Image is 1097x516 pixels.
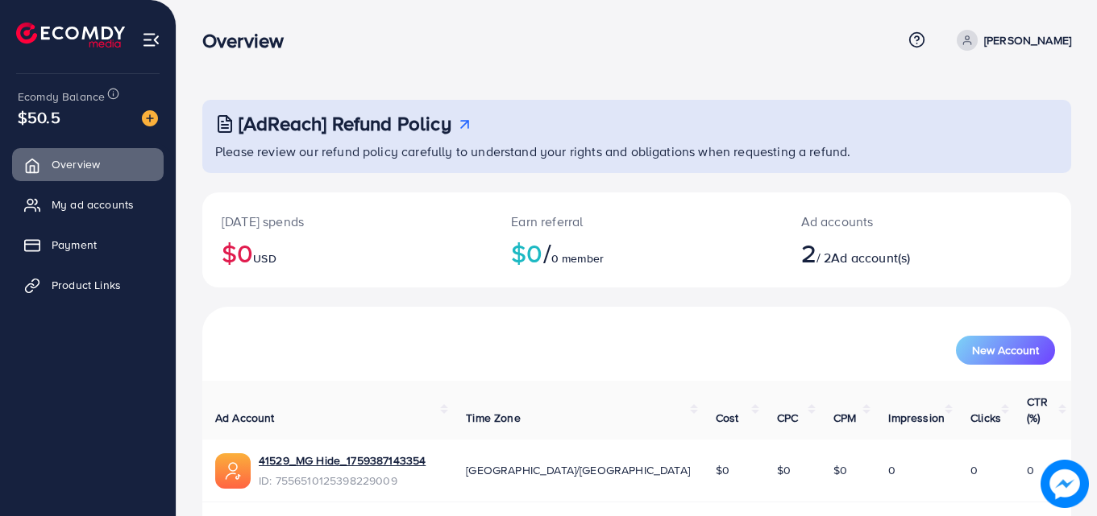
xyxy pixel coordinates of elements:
[543,234,551,271] span: /
[222,212,472,231] p: [DATE] spends
[716,410,739,426] span: Cost
[52,196,134,213] span: My ad accounts
[511,237,762,268] h2: $0
[52,156,100,172] span: Overview
[18,105,60,129] span: $50.5
[777,410,798,426] span: CPC
[984,31,1071,50] p: [PERSON_NAME]
[833,410,856,426] span: CPM
[466,462,690,478] span: [GEOGRAPHIC_DATA]/[GEOGRAPHIC_DATA]
[956,336,1055,365] button: New Account
[888,462,895,478] span: 0
[12,229,164,261] a: Payment
[215,142,1062,161] p: Please review our refund policy carefully to understand your rights and obligations when requesti...
[801,237,980,268] h2: / 2
[52,237,97,253] span: Payment
[970,410,1001,426] span: Clicks
[18,89,105,105] span: Ecomdy Balance
[801,212,980,231] p: Ad accounts
[970,462,978,478] span: 0
[259,452,426,469] a: 41529_MG Hide_1759387143354
[1027,394,1048,426] span: CTR (%)
[972,345,1039,356] span: New Account
[142,110,158,126] img: image
[52,277,121,293] span: Product Links
[259,473,426,489] span: ID: 7556510125398229009
[801,234,817,271] span: 2
[833,462,847,478] span: $0
[215,453,251,489] img: ic-ads-acc.e4c84228.svg
[831,249,910,266] span: Ad account(s)
[1042,461,1088,507] img: image
[716,462,729,478] span: $0
[777,462,791,478] span: $0
[142,31,160,49] img: menu
[888,410,945,426] span: Impression
[222,237,472,268] h2: $0
[466,410,520,426] span: Time Zone
[1027,462,1034,478] span: 0
[12,188,164,221] a: My ad accounts
[215,410,275,426] span: Ad Account
[16,23,125,47] img: logo
[239,112,451,135] h3: [AdReach] Refund Policy
[253,250,276,266] span: USD
[551,250,604,266] span: 0 member
[950,30,1071,51] a: [PERSON_NAME]
[12,269,164,301] a: Product Links
[12,148,164,180] a: Overview
[202,29,297,52] h3: Overview
[511,212,762,231] p: Earn referral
